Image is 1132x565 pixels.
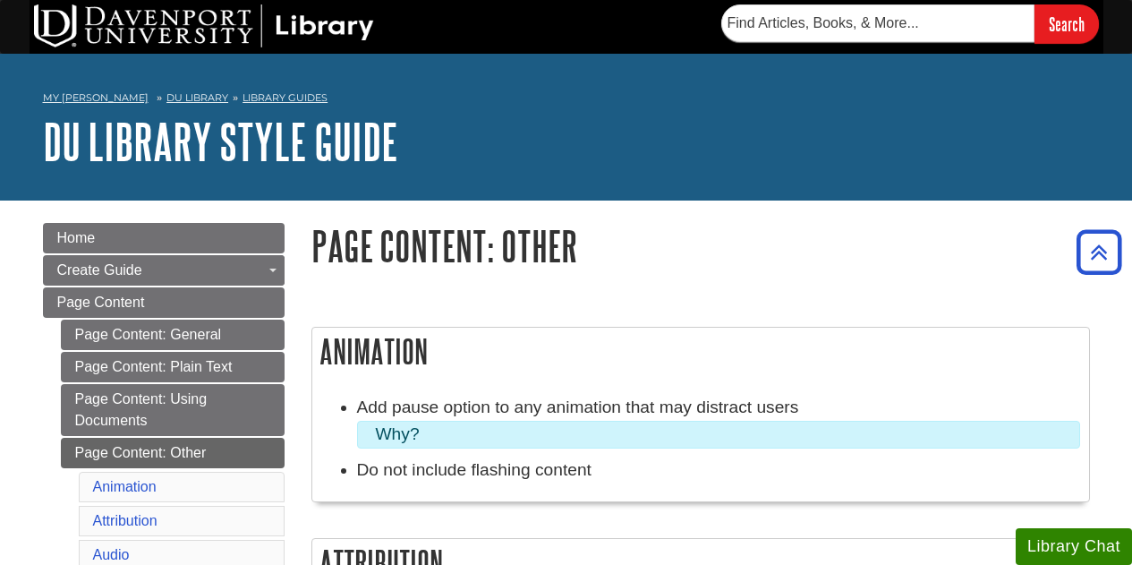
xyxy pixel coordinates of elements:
[357,395,1080,449] li: Add pause option to any animation that may distract users
[93,479,157,494] a: Animation
[721,4,1099,43] form: Searches DU Library's articles, books, and more
[61,438,285,468] a: Page Content: Other
[311,223,1090,269] h1: Page Content: Other
[357,458,1080,484] li: Do not include flashing content
[1034,4,1099,43] input: Search
[61,320,285,350] a: Page Content: General
[43,90,149,106] a: My [PERSON_NAME]
[93,547,130,562] a: Audio
[43,223,285,253] a: Home
[243,91,328,104] a: Library Guides
[43,114,398,169] a: DU Library Style Guide
[312,328,1089,375] h2: Animation
[43,287,285,318] a: Page Content
[166,91,228,104] a: DU Library
[61,352,285,382] a: Page Content: Plain Text
[376,422,1061,448] summary: Why?
[57,230,96,245] span: Home
[721,4,1034,42] input: Find Articles, Books, & More...
[57,295,145,310] span: Page Content
[61,384,285,436] a: Page Content: Using Documents
[1016,528,1132,565] button: Library Chat
[43,255,285,286] a: Create Guide
[34,4,374,47] img: DU Library
[57,262,142,278] span: Create Guide
[93,513,157,528] a: Attribution
[1070,240,1128,264] a: Back to Top
[43,86,1090,115] nav: breadcrumb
